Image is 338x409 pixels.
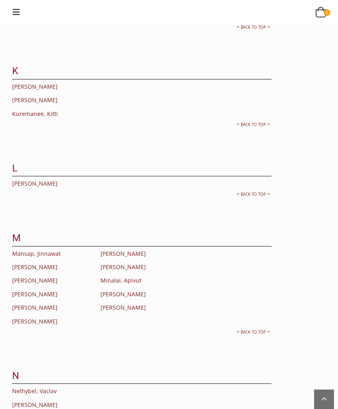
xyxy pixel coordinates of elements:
[235,25,272,30] a: Back to top
[324,9,330,16] span: 0
[235,330,272,335] a: Back to top
[12,387,57,395] a: Nelhybel, Vaclav
[101,304,146,311] a: [PERSON_NAME]
[101,290,146,298] a: [PERSON_NAME]
[101,250,146,257] a: [PERSON_NAME]
[101,276,141,284] a: Minalai, Apivut
[12,83,58,90] a: [PERSON_NAME]
[12,180,58,187] a: [PERSON_NAME]
[12,304,58,311] a: [PERSON_NAME]
[12,163,18,174] span: L
[12,401,58,409] a: [PERSON_NAME]
[101,263,146,271] a: [PERSON_NAME]
[12,250,61,257] a: Mansap, Jinnawat
[12,263,58,271] a: [PERSON_NAME]
[12,65,19,77] span: K
[12,317,58,325] a: [PERSON_NAME]
[12,276,58,284] a: [PERSON_NAME]
[235,192,272,197] a: Back to top
[12,96,58,104] a: [PERSON_NAME]
[12,370,19,381] span: N
[235,122,272,127] a: Back to top
[12,110,58,118] a: Kuremanee, Kitti
[12,290,58,298] a: [PERSON_NAME]
[12,232,21,244] span: M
